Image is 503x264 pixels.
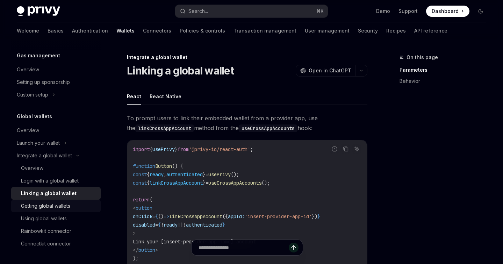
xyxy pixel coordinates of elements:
span: from [178,146,189,152]
a: Welcome [17,22,39,39]
div: Login with a global wallet [21,177,79,185]
span: return [133,197,150,203]
a: Recipes [386,22,406,39]
button: Open in ChatGPT [296,65,355,77]
a: Getting global wallets [11,200,101,212]
div: Integrate a global wallet [17,151,72,160]
a: API reference [414,22,447,39]
span: Open in ChatGPT [309,67,351,74]
span: { [150,146,152,152]
div: Overview [17,126,39,135]
a: User management [305,22,350,39]
div: Integrate a global wallet [127,54,367,61]
span: { [147,171,150,178]
a: Support [398,8,418,15]
img: dark logo [17,6,60,16]
span: (); [261,180,270,186]
span: const [133,171,147,178]
div: Overview [17,65,39,74]
span: ! [183,222,186,228]
span: => [164,213,169,220]
code: linkCrossAppAccount [135,124,194,132]
a: Login with a global wallet [11,174,101,187]
div: Rainbowkit connector [21,227,71,235]
div: Overview [21,164,43,172]
a: Overview [11,124,101,137]
span: usePrivy [208,171,231,178]
a: Connectors [143,22,171,39]
span: () { [172,163,183,169]
a: Security [358,22,378,39]
a: Basics [48,22,64,39]
span: To prompt users to link their embedded wallet from a provider app, use the method from the hook: [127,113,367,133]
span: linkCrossAppAccount [150,180,203,186]
div: Search... [188,7,208,15]
span: '@privy-io/react-auth' [189,146,250,152]
span: () [158,213,164,220]
a: Overview [11,63,101,76]
a: Connectkit connector [11,237,101,250]
span: authenticated [166,171,203,178]
h5: Global wallets [17,112,52,121]
button: Report incorrect code [330,144,339,154]
span: ready [150,171,164,178]
button: React [127,88,141,105]
span: = [152,213,155,220]
span: , [164,171,166,178]
span: ( [150,197,152,203]
span: 'insert-provider-app-id' [245,213,312,220]
span: { [147,180,150,186]
div: Connectkit connector [21,240,71,248]
a: Overview [11,162,101,174]
span: ⌘ K [316,8,324,14]
span: onClick [133,213,152,220]
button: Ask AI [352,144,361,154]
button: Search...⌘K [175,5,328,17]
span: disabled [133,222,155,228]
div: Custom setup [17,91,48,99]
a: Authentication [72,22,108,39]
span: = [155,222,158,228]
span: appId: [228,213,245,220]
span: ready [164,222,178,228]
a: Parameters [400,64,492,76]
span: > [133,230,136,236]
a: Behavior [400,76,492,87]
span: = [206,180,208,186]
span: ; [250,146,253,152]
span: < [133,205,136,211]
span: } [175,146,178,152]
a: Linking a global wallet [11,187,101,200]
span: { [158,222,161,228]
span: import [133,146,150,152]
span: useCrossAppAccounts [208,180,261,186]
button: Send message [289,243,299,252]
span: function [133,163,155,169]
span: } [203,180,206,186]
span: Button [155,163,172,169]
span: } [317,213,320,220]
div: Linking a global wallet [21,189,77,198]
span: On this page [407,53,438,62]
a: Setting up sponsorship [11,76,101,88]
div: Getting global wallets [21,202,70,210]
code: useCrossAppAccounts [239,124,297,132]
button: Copy the contents from the code block [341,144,350,154]
div: Setting up sponsorship [17,78,70,86]
a: Transaction management [233,22,296,39]
span: } [222,222,225,228]
div: Launch your wallet [17,139,60,147]
span: } [203,171,206,178]
span: Dashboard [432,8,459,15]
span: (); [231,171,239,178]
span: ! [161,222,164,228]
a: Wallets [116,22,135,39]
button: Toggle dark mode [475,6,486,17]
span: }) [312,213,317,220]
span: const [133,180,147,186]
span: button [136,205,152,211]
span: usePrivy [152,146,175,152]
span: { [155,213,158,220]
button: React Native [150,88,181,105]
span: authenticated [186,222,222,228]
